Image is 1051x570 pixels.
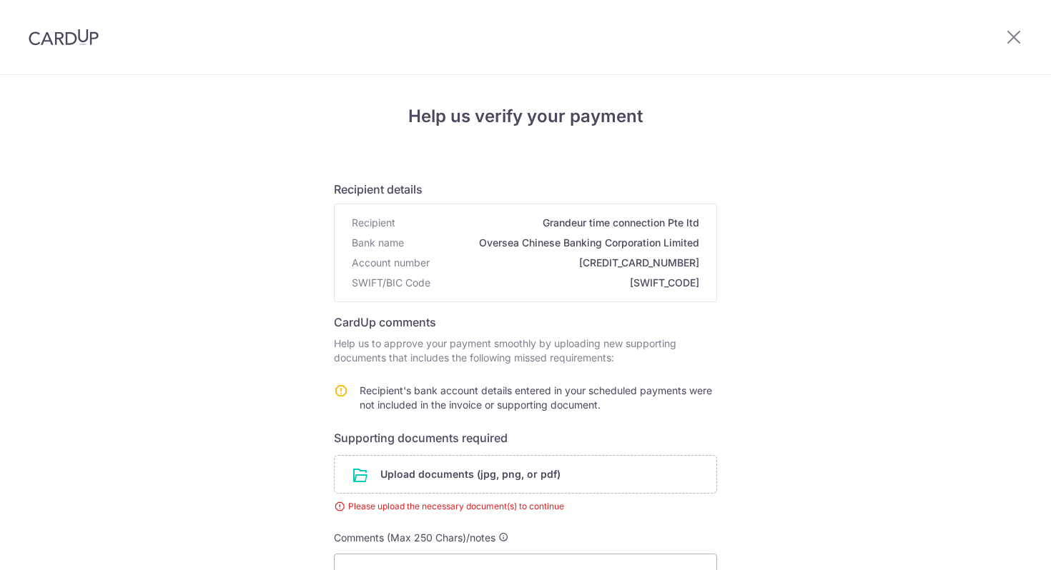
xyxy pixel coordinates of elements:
[29,29,99,46] img: CardUp
[334,499,717,514] div: Please upload the necessary document(s) to continue
[334,314,717,331] h6: CardUp comments
[334,336,717,365] p: Help us to approve your payment smoothly by uploading new supporting documents that includes the ...
[334,455,717,494] div: Upload documents (jpg, png, or pdf)
[401,216,699,230] span: Grandeur time connection Pte ltd
[334,429,717,446] h6: Supporting documents required
[334,531,495,544] span: Comments (Max 250 Chars)/notes
[334,181,717,198] h6: Recipient details
[352,256,430,270] span: Account number
[352,216,395,230] span: Recipient
[360,384,712,411] span: Recipient's bank account details entered in your scheduled payments were not included in the invo...
[334,104,717,129] h4: Help us verify your payment
[436,276,699,290] span: [SWIFT_CODE]
[435,256,699,270] span: [CREDIT_CARD_NUMBER]
[352,276,430,290] span: SWIFT/BIC Code
[959,527,1037,563] iframe: Opens a widget where you can find more information
[410,236,699,250] span: Oversea Chinese Banking Corporation Limited
[352,236,404,250] span: Bank name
